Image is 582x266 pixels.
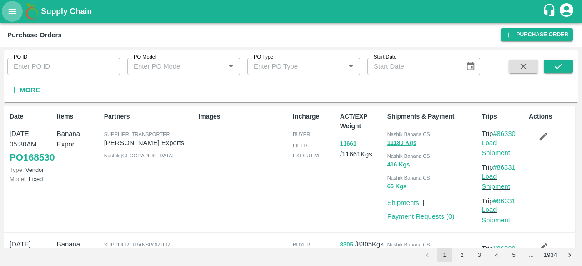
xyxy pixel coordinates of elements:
span: buyer [293,242,310,247]
p: Trips [482,112,525,121]
span: Type: [10,166,24,173]
p: Banana Export [57,129,100,149]
button: open drawer [2,1,23,22]
span: Nashik Banana CS [387,242,430,247]
div: | [419,194,425,208]
button: 8305 [340,240,353,250]
button: Go to page 2 [455,248,469,262]
p: Incharge [293,112,336,121]
button: Go to next page [562,248,577,262]
button: Go to page 5 [507,248,521,262]
span: Model: [10,176,27,182]
p: Partners [104,112,195,121]
button: Open [345,60,357,72]
a: #86330 [493,130,516,137]
button: Open [225,60,237,72]
p: Items [57,112,100,121]
a: PO168530 [10,149,55,166]
input: Enter PO Type [250,60,342,72]
button: Choose date [462,58,479,75]
span: Nashik Banana CS [387,131,430,137]
a: Supply Chain [41,5,542,18]
label: PO Model [134,54,156,61]
a: Payment Requests (0) [387,213,455,220]
span: Nashik , [GEOGRAPHIC_DATA] [104,153,174,158]
p: / 8305 Kgs [340,239,384,250]
a: #86329 [493,245,516,252]
p: [DATE] 05:30AM [10,129,53,149]
label: PO Type [254,54,273,61]
div: Purchase Orders [7,29,62,41]
button: Go to page 1934 [541,248,560,262]
button: 416 Kgs [387,160,410,170]
button: 11661 [340,139,356,149]
label: PO ID [14,54,27,61]
input: Enter PO ID [7,58,120,75]
p: Fixed [10,175,53,183]
p: Actions [529,112,572,121]
p: [DATE] 05:30AM [10,239,53,260]
p: ACT/EXP Weight [340,112,384,131]
input: Enter PO Model [130,60,222,72]
p: [PERSON_NAME] Exports [104,138,195,148]
button: Go to page 4 [489,248,504,262]
a: Load Shipment [482,139,510,156]
p: Trip [482,129,525,139]
a: Load Shipment [482,206,510,223]
button: 11180 Kgs [387,138,416,148]
a: #86331 [493,197,516,205]
p: Trip [482,244,525,254]
p: Vendor [10,166,53,174]
button: 65 Kgs [387,181,407,192]
span: Supplier, Transporter [104,131,170,137]
p: Banana Export [57,239,100,260]
div: customer-support [542,3,558,20]
nav: pagination navigation [419,248,578,262]
div: account of current user [558,2,575,21]
span: Nashik Banana CS [387,175,430,181]
button: page 1 [437,248,452,262]
span: Nashik Banana CS [387,153,430,159]
strong: More [20,86,40,94]
b: Supply Chain [41,7,92,16]
input: Start Date [367,58,458,75]
span: Supplier, Transporter [104,242,170,247]
p: Date [10,112,53,121]
p: Shipments & Payment [387,112,478,121]
span: field executive [293,143,321,158]
p: Trip [482,196,525,206]
a: Shipments [387,199,419,206]
button: Go to page 3 [472,248,487,262]
a: Load Shipment [482,173,510,190]
p: Images [198,112,289,121]
p: Trip [482,162,525,172]
label: Start Date [374,54,396,61]
img: logo [23,2,41,20]
div: … [524,251,538,260]
span: buyer [293,131,310,137]
a: #86331 [493,164,516,171]
p: / 11661 Kgs [340,138,384,159]
button: More [7,82,42,98]
a: Purchase Order [501,28,573,41]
